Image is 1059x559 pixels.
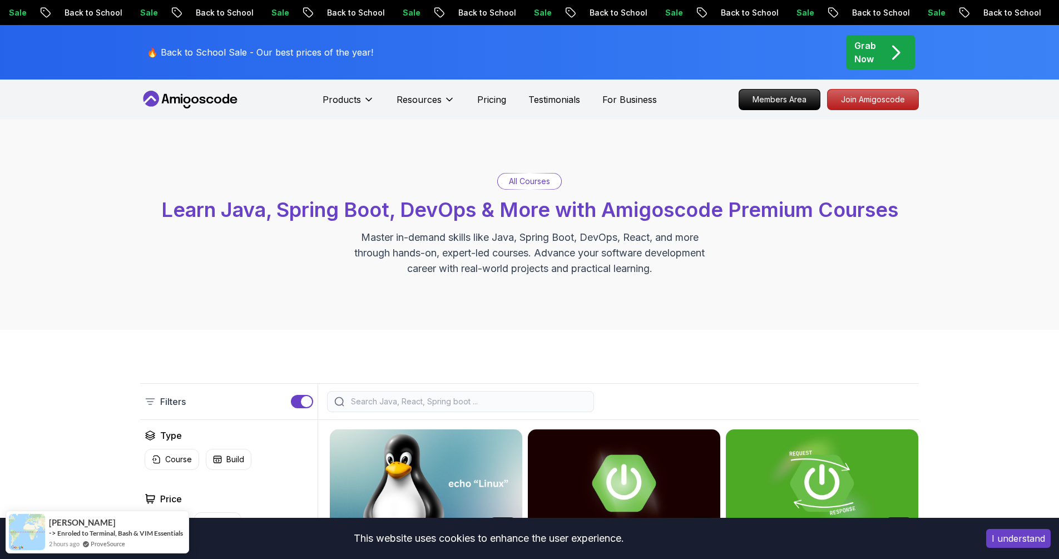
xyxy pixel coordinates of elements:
[739,89,820,110] a: Members Area
[49,528,56,537] span: ->
[226,454,244,465] p: Build
[739,90,820,110] p: Members Area
[602,93,657,106] a: For Business
[567,7,643,18] p: Back to School
[699,7,774,18] p: Back to School
[57,528,183,538] a: Enroled to Terminal, Bash & VIM Essentials
[528,429,720,537] img: Advanced Spring Boot card
[9,514,45,550] img: provesource social proof notification image
[8,526,969,551] div: This website uses cookies to enhance the user experience.
[160,395,186,408] p: Filters
[323,93,374,115] button: Products
[174,7,249,18] p: Back to School
[397,93,455,115] button: Resources
[91,539,125,548] a: ProveSource
[528,93,580,106] a: Testimonials
[145,449,199,470] button: Course
[643,7,679,18] p: Sale
[726,429,918,537] img: Building APIs with Spring Boot card
[206,449,251,470] button: Build
[854,39,876,66] p: Grab Now
[961,7,1037,18] p: Back to School
[397,93,442,106] p: Resources
[986,529,1051,548] button: Accept cookies
[349,396,587,407] input: Search Java, React, Spring boot ...
[42,7,118,18] p: Back to School
[905,7,941,18] p: Sale
[165,454,192,465] p: Course
[49,518,116,527] span: [PERSON_NAME]
[477,93,506,106] a: Pricing
[774,7,810,18] p: Sale
[330,429,522,537] img: Linux Fundamentals card
[118,7,154,18] p: Sale
[827,89,919,110] a: Join Amigoscode
[828,90,918,110] p: Join Amigoscode
[49,539,80,548] span: 2 hours ago
[305,7,380,18] p: Back to School
[161,197,898,222] span: Learn Java, Spring Boot, DevOps & More with Amigoscode Premium Courses
[323,93,361,106] p: Products
[830,7,905,18] p: Back to School
[343,230,716,276] p: Master in-demand skills like Java, Spring Boot, DevOps, React, and more through hands-on, expert-...
[147,46,373,59] p: 🔥 Back to School Sale - Our best prices of the year!
[249,7,285,18] p: Sale
[380,7,416,18] p: Sale
[436,7,512,18] p: Back to School
[194,512,241,534] button: Free
[160,429,182,442] h2: Type
[160,492,182,506] h2: Price
[512,7,547,18] p: Sale
[509,176,550,187] p: All Courses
